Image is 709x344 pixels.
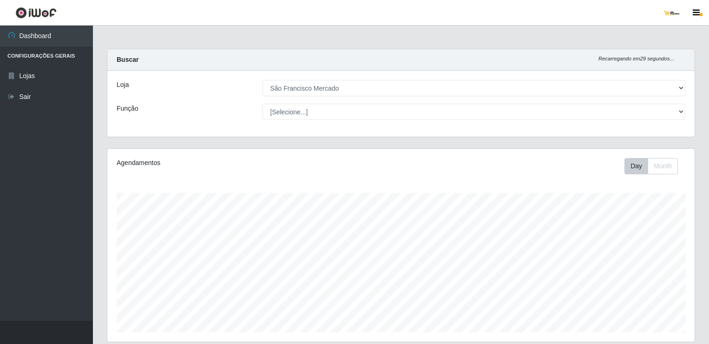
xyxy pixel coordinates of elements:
[117,158,346,168] div: Agendamentos
[117,56,138,63] strong: Buscar
[648,158,678,174] button: Month
[624,158,685,174] div: Toolbar with button groups
[117,104,138,113] label: Função
[624,158,678,174] div: First group
[15,7,57,19] img: CoreUI Logo
[598,56,674,61] i: Recarregando em 29 segundos...
[624,158,648,174] button: Day
[117,80,129,90] label: Loja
